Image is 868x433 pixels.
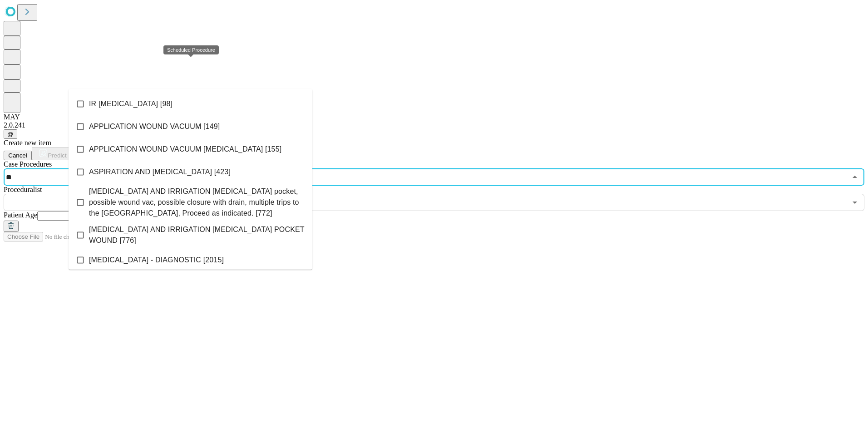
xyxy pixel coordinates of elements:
span: [MEDICAL_DATA] AND IRRIGATION [MEDICAL_DATA] pocket, possible wound vac, possible closure with dr... [89,186,305,219]
span: APPLICATION WOUND VACUUM [149] [89,121,220,132]
button: Close [848,171,861,183]
button: @ [4,129,17,139]
button: Cancel [4,151,32,160]
span: IR [MEDICAL_DATA] [98] [89,98,173,109]
span: [MEDICAL_DATA] - DIAGNOSTIC [2015] [89,255,224,266]
div: 2.0.241 [4,121,864,129]
button: Predict [32,147,74,160]
div: Scheduled Procedure [163,45,219,54]
span: Create new item [4,139,51,147]
div: MAY [4,113,864,121]
span: [MEDICAL_DATA] AND IRRIGATION [MEDICAL_DATA] POCKET WOUND [776] [89,224,305,246]
span: Proceduralist [4,186,42,193]
span: ASPIRATION AND [MEDICAL_DATA] [423] [89,167,231,177]
span: Predict [48,152,66,159]
span: Patient Age [4,211,37,219]
span: Scheduled Procedure [4,160,52,168]
span: @ [7,131,14,138]
span: Cancel [8,152,27,159]
button: Open [848,196,861,209]
span: APPLICATION WOUND VACUUM [MEDICAL_DATA] [155] [89,144,281,155]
